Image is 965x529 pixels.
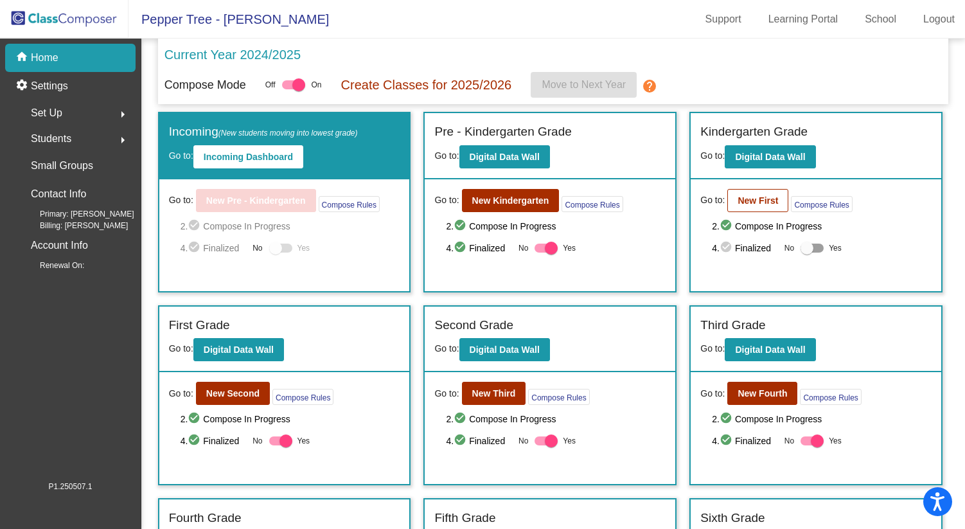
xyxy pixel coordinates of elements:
[446,240,512,256] span: 4. Finalized
[169,387,193,400] span: Go to:
[720,411,735,427] mat-icon: check_circle
[738,195,778,206] b: New First
[712,433,778,449] span: 4. Finalized
[434,123,571,141] label: Pre - Kindergarten Grade
[700,123,808,141] label: Kindergarten Grade
[642,78,657,94] mat-icon: help
[196,189,316,212] button: New Pre - Kindergarten
[204,152,293,162] b: Incoming Dashboard
[700,316,765,335] label: Third Grade
[446,219,666,234] span: 2. Compose In Progress
[434,150,459,161] span: Go to:
[727,189,788,212] button: New First
[169,509,242,528] label: Fourth Grade
[472,195,549,206] b: New Kindergarten
[454,219,469,234] mat-icon: check_circle
[829,433,842,449] span: Yes
[700,150,725,161] span: Go to:
[700,343,725,354] span: Go to:
[446,433,512,449] span: 4. Finalized
[459,338,550,361] button: Digital Data Wall
[470,345,540,355] b: Digital Data Wall
[784,242,794,254] span: No
[115,132,130,148] mat-icon: arrow_right
[434,509,495,528] label: Fifth Grade
[319,196,380,212] button: Compose Rules
[531,72,637,98] button: Move to Next Year
[720,433,735,449] mat-icon: check_circle
[727,382,797,405] button: New Fourth
[459,145,550,168] button: Digital Data Wall
[19,220,128,231] span: Billing: [PERSON_NAME]
[518,242,528,254] span: No
[169,150,193,161] span: Go to:
[31,130,71,148] span: Students
[196,382,270,405] button: New Second
[738,388,787,399] b: New Fourth
[193,145,303,168] button: Incoming Dashboard
[758,9,849,30] a: Learning Portal
[454,240,469,256] mat-icon: check_circle
[434,193,459,207] span: Go to:
[31,78,68,94] p: Settings
[695,9,752,30] a: Support
[31,185,86,203] p: Contact Info
[542,79,626,90] span: Move to Next Year
[265,79,276,91] span: Off
[791,196,852,212] button: Compose Rules
[829,240,842,256] span: Yes
[712,219,932,234] span: 2. Compose In Progress
[784,435,794,447] span: No
[725,338,815,361] button: Digital Data Wall
[115,107,130,122] mat-icon: arrow_right
[181,240,247,256] span: 4. Finalized
[169,316,230,335] label: First Grade
[169,343,193,354] span: Go to:
[562,196,623,212] button: Compose Rules
[700,387,725,400] span: Go to:
[188,219,203,234] mat-icon: check_circle
[206,195,306,206] b: New Pre - Kindergarten
[725,145,815,168] button: Digital Data Wall
[454,411,469,427] mat-icon: check_circle
[204,345,274,355] b: Digital Data Wall
[800,389,861,405] button: Compose Rules
[720,240,735,256] mat-icon: check_circle
[31,104,62,122] span: Set Up
[700,193,725,207] span: Go to:
[181,433,247,449] span: 4. Finalized
[563,240,576,256] span: Yes
[446,411,666,427] span: 2. Compose In Progress
[470,152,540,162] b: Digital Data Wall
[181,411,400,427] span: 2. Compose In Progress
[712,240,778,256] span: 4. Finalized
[128,9,329,30] span: Pepper Tree - [PERSON_NAME]
[19,260,84,271] span: Renewal On:
[462,189,560,212] button: New Kindergarten
[252,242,262,254] span: No
[472,388,516,399] b: New Third
[169,123,358,141] label: Incoming
[31,50,58,66] p: Home
[31,237,88,255] p: Account Info
[188,240,203,256] mat-icon: check_circle
[164,45,301,64] p: Current Year 2024/2025
[188,411,203,427] mat-icon: check_circle
[518,435,528,447] span: No
[31,157,93,175] p: Small Groups
[462,382,526,405] button: New Third
[913,9,965,30] a: Logout
[297,240,310,256] span: Yes
[206,388,260,399] b: New Second
[218,129,358,138] span: (New students moving into lowest grade)
[712,411,932,427] span: 2. Compose In Progress
[735,345,805,355] b: Digital Data Wall
[720,219,735,234] mat-icon: check_circle
[434,343,459,354] span: Go to:
[19,208,134,220] span: Primary: [PERSON_NAME]
[312,79,322,91] span: On
[181,219,400,234] span: 2. Compose In Progress
[297,433,310,449] span: Yes
[528,389,589,405] button: Compose Rules
[854,9,907,30] a: School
